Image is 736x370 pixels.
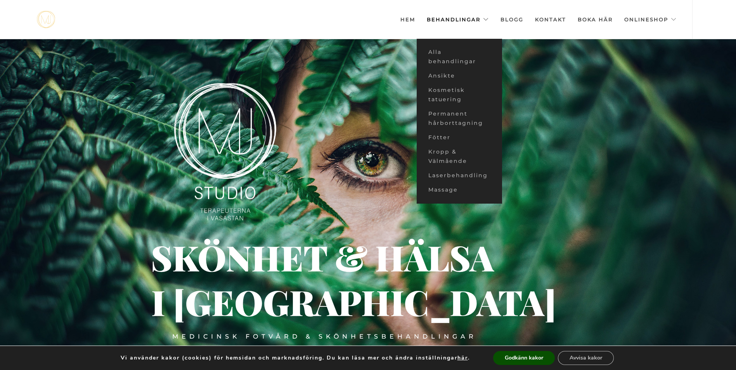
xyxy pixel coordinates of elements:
div: Medicinsk fotvård & skönhetsbehandlingar [172,332,477,341]
a: Fötter [417,130,502,145]
button: här [457,354,468,361]
a: mjstudio mjstudio mjstudio [37,11,55,28]
button: Avvisa kakor [558,351,614,365]
a: Kropp & Välmående [417,145,502,168]
div: Skönhet & hälsa [151,253,428,261]
div: i [GEOGRAPHIC_DATA] [151,297,280,308]
a: Alla behandlingar [417,45,502,69]
a: Laserbehandling [417,168,502,183]
a: Kosmetisk tatuering [417,83,502,107]
a: Permanent hårborttagning [417,107,502,130]
button: Godkänn kakor [493,351,555,365]
img: mjstudio [37,11,55,28]
a: Massage [417,183,502,197]
p: Vi använder kakor (cookies) för hemsidan och marknadsföring. Du kan läsa mer och ändra inställnin... [121,354,470,361]
a: Ansikte [417,69,502,83]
